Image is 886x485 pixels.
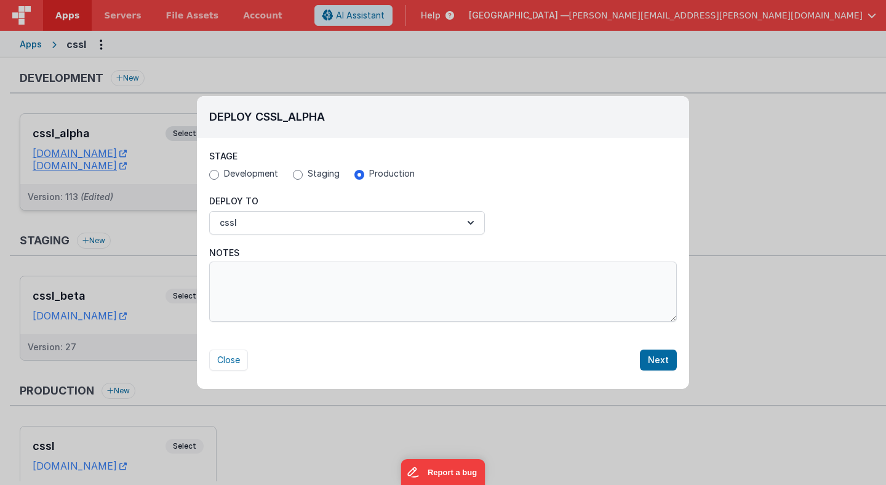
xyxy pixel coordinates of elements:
button: Next [640,350,677,371]
textarea: Notes [209,262,677,322]
p: Deploy To [209,195,485,207]
span: Stage [209,151,237,161]
input: Development [209,170,219,180]
span: Notes [209,247,239,259]
iframe: Marker.io feedback button [401,459,485,485]
h2: Deploy cssl_alpha [209,108,677,126]
span: Development [224,167,278,180]
span: Staging [308,167,340,180]
button: Close [209,350,248,371]
input: Production [354,170,364,180]
button: cssl [209,211,485,234]
span: Production [369,167,415,180]
input: Staging [293,170,303,180]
